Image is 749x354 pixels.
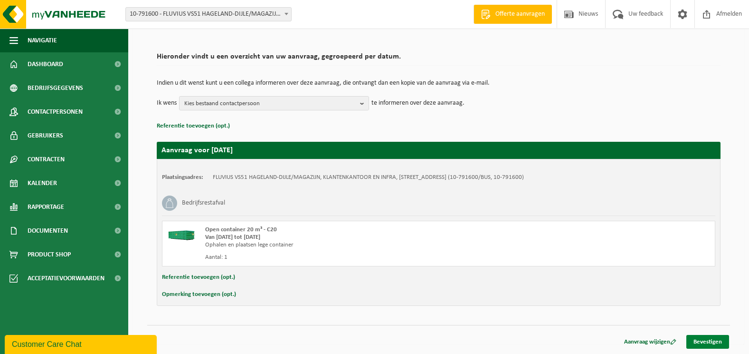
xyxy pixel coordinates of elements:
span: Kies bestaand contactpersoon [184,97,356,111]
strong: Plaatsingsadres: [162,174,203,180]
button: Kies bestaand contactpersoon [179,96,369,110]
span: Kalender [28,171,57,195]
p: Ik wens [157,96,177,110]
a: Offerte aanvragen [474,5,552,24]
a: Aanvraag wijzigen [617,335,683,349]
iframe: chat widget [5,333,159,354]
a: Bevestigen [686,335,729,349]
div: Aantal: 1 [205,254,477,261]
span: Documenten [28,219,68,243]
button: Referentie toevoegen (opt.) [157,120,230,132]
h2: Hieronder vindt u een overzicht van uw aanvraag, gegroepeerd per datum. [157,53,721,66]
strong: Van [DATE] tot [DATE] [205,234,260,240]
div: Ophalen en plaatsen lege container [205,241,477,249]
span: Acceptatievoorwaarden [28,266,104,290]
span: Navigatie [28,29,57,52]
span: Product Shop [28,243,71,266]
p: te informeren over deze aanvraag. [371,96,465,110]
button: Referentie toevoegen (opt.) [162,271,235,284]
span: Bedrijfsgegevens [28,76,83,100]
span: 10-791600 - FLUVIUS VS51 HAGELAND-DIJLE/MAGAZIJN, KLANTENKANTOOR EN INFRA - WILSELE [126,8,291,21]
span: Contactpersonen [28,100,83,124]
span: 10-791600 - FLUVIUS VS51 HAGELAND-DIJLE/MAGAZIJN, KLANTENKANTOOR EN INFRA - WILSELE [125,7,292,21]
img: HK-XC-20-GN-00.png [167,226,196,240]
span: Gebruikers [28,124,63,147]
h3: Bedrijfsrestafval [182,196,225,211]
span: Dashboard [28,52,63,76]
p: Indien u dit wenst kunt u een collega informeren over deze aanvraag, die ontvangt dan een kopie v... [157,80,721,87]
td: FLUVIUS VS51 HAGELAND-DIJLE/MAGAZIJN, KLANTENKANTOOR EN INFRA, [STREET_ADDRESS] (10-791600/BUS, 1... [213,174,524,181]
span: Rapportage [28,195,64,219]
span: Contracten [28,147,65,171]
span: Offerte aanvragen [493,10,547,19]
strong: Aanvraag voor [DATE] [161,147,233,154]
button: Opmerking toevoegen (opt.) [162,288,236,301]
span: Open container 20 m³ - C20 [205,226,277,233]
